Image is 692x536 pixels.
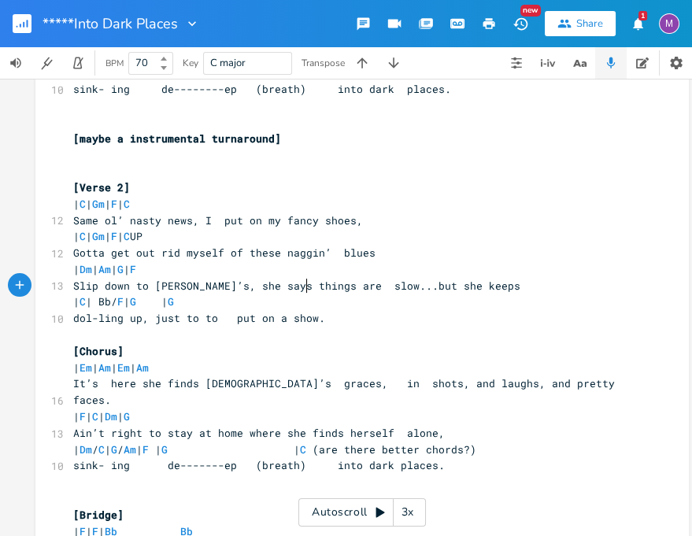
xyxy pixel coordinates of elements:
span: Dm [105,409,117,423]
span: | | | | [73,262,237,276]
span: G [124,409,130,423]
div: Key [183,58,198,68]
span: F [111,197,117,211]
span: Dm [80,442,92,457]
span: | | Bb/ | | [73,294,224,309]
span: C [92,409,98,423]
div: New [520,5,541,17]
span: F [117,294,124,309]
button: 1 [622,9,653,38]
span: G [117,262,124,276]
button: Share [545,11,616,36]
div: BPM [105,59,124,68]
span: F [111,229,117,243]
div: melindameshad [659,13,679,34]
span: sink- ing de-------ep (breath) into dark places. [73,458,445,472]
span: It’s here she finds [DEMOGRAPHIC_DATA]’s graces, in shots, and laughs, and pretty faces. [73,376,627,407]
span: Slip down to [PERSON_NAME]’s, she says things are slow...but she keeps [73,279,520,293]
span: F [80,409,86,423]
span: G [130,294,136,309]
div: Autoscroll [298,498,426,527]
div: Share [576,17,603,31]
span: C [80,197,86,211]
span: Dm [80,262,92,276]
span: Am [98,360,111,375]
span: C [80,294,86,309]
span: Gotta get out rid myself of these naggin’ blues [73,246,376,260]
span: C [124,229,130,243]
span: Em [80,360,92,375]
span: G [111,442,117,457]
span: Am [98,262,111,276]
span: Gm [92,229,105,243]
span: Am [136,360,149,375]
button: New [505,9,536,38]
span: C [98,442,105,457]
span: | / | / | | | (are there better chords?) [73,442,476,457]
span: G [161,442,168,457]
span: C [300,442,306,457]
span: Gm [92,197,105,211]
span: Same ol’ nasty news, I put on my fancy shoes, [73,213,363,227]
span: [Verse 2] [73,180,130,194]
span: [Bridge] [73,508,124,522]
span: [Chorus] [73,344,124,358]
span: C [124,197,130,211]
span: C [80,229,86,243]
span: | | | | [73,197,168,211]
span: Am [124,442,136,457]
span: dol-ling up, just to to put on a show. [73,311,325,325]
span: Ain’t right to stay at home where she finds herself alone, [73,426,445,440]
div: 1 [638,11,647,20]
button: M [659,6,679,42]
span: C major [210,56,246,70]
span: sink- ing de--------ep (breath) into dark places. [73,82,451,96]
span: | | | | [73,360,180,375]
span: [maybe a instrumental turnaround] [73,131,281,146]
div: Transpose [302,58,345,68]
span: | | | | UP [73,229,142,243]
span: | | | | [73,409,130,423]
span: Em [117,360,130,375]
div: 3x [394,498,422,527]
span: G [168,294,174,309]
span: F [130,262,136,276]
span: F [142,442,149,457]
